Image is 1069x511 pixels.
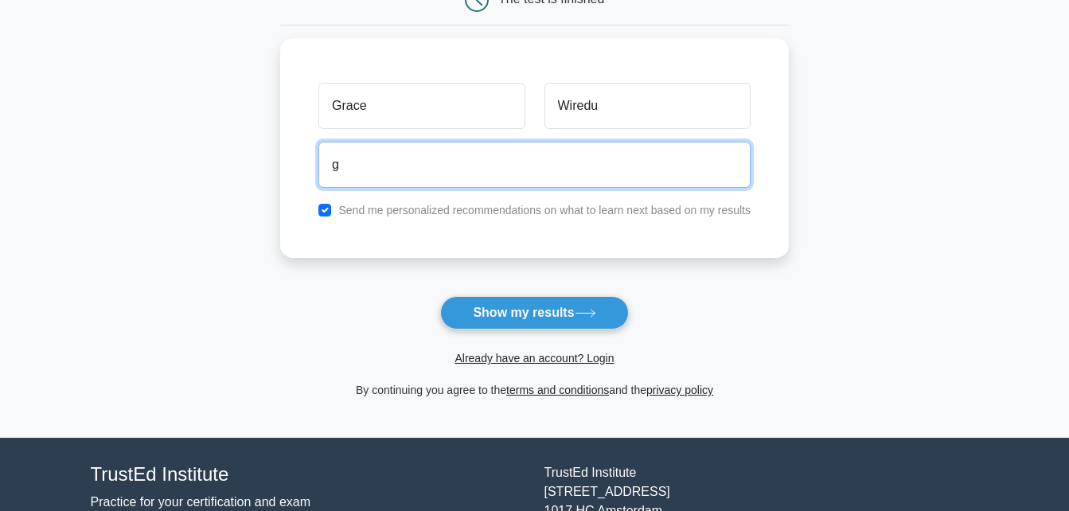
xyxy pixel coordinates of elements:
a: Already have an account? Login [455,352,614,365]
input: First name [318,83,525,129]
input: Last name [544,83,751,129]
a: privacy policy [646,384,713,396]
a: terms and conditions [506,384,609,396]
div: By continuing you agree to the and the [271,380,798,400]
button: Show my results [440,296,628,330]
h4: TrustEd Institute [91,463,525,486]
a: Practice for your certification and exam [91,495,311,509]
label: Send me personalized recommendations on what to learn next based on my results [338,204,751,216]
input: Email [318,142,751,188]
